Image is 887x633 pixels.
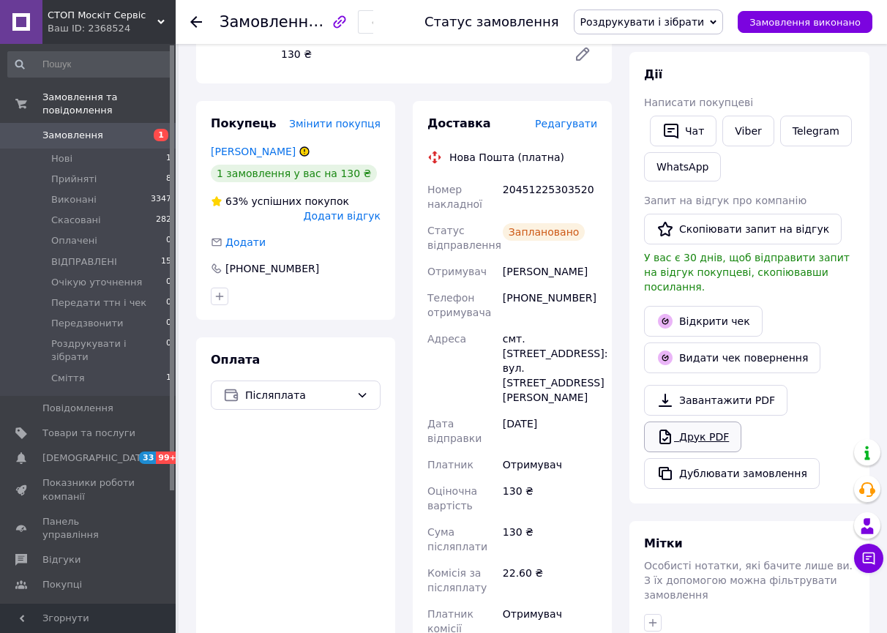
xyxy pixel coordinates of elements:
[211,353,260,367] span: Оплата
[51,337,166,364] span: Роздрукувати і зібрати
[166,372,171,385] span: 1
[51,255,117,269] span: ВІДПРАВЛЕНІ
[500,411,600,452] div: [DATE]
[275,44,562,64] div: 130 ₴
[48,9,157,22] span: СТОП Москіт Сервіс
[224,261,321,276] div: [PHONE_NUMBER]
[51,173,97,186] span: Прийняті
[42,402,113,415] span: Повідомлення
[644,252,850,293] span: У вас є 30 днів, щоб відправити запит на відгук покупцеві, скопіювавши посилання.
[568,40,597,69] a: Редагувати
[161,255,171,269] span: 15
[225,195,248,207] span: 63%
[722,116,774,146] a: Viber
[644,152,721,181] a: WhatsApp
[535,118,597,130] span: Редагувати
[644,306,763,337] a: Відкрити чек
[749,17,861,28] span: Замовлення виконано
[51,317,124,330] span: Передзвонити
[211,116,277,130] span: Покупець
[225,236,266,248] span: Додати
[190,15,202,29] div: Повернутися назад
[166,152,171,165] span: 1
[211,194,349,209] div: успішних покупок
[211,165,377,182] div: 1 замовлення у вас на 130 ₴
[166,317,171,330] span: 0
[738,11,872,33] button: Замовлення виконано
[7,51,173,78] input: Пошук
[427,116,491,130] span: Доставка
[154,129,168,141] span: 1
[166,234,171,247] span: 0
[644,342,820,373] button: Видати чек повернення
[500,478,600,519] div: 130 ₴
[650,116,716,146] button: Чат
[427,567,487,593] span: Комісія за післяплату
[427,459,474,471] span: Платник
[42,578,82,591] span: Покупці
[644,195,806,206] span: Запит на відгук про компанію
[644,97,753,108] span: Написати покупцеві
[644,67,662,81] span: Дії
[580,16,705,28] span: Роздрукувати і зібрати
[51,193,97,206] span: Виконані
[51,214,101,227] span: Скасовані
[427,418,482,444] span: Дата відправки
[500,258,600,285] div: [PERSON_NAME]
[446,150,568,165] div: Нова Пошта (платна)
[780,116,852,146] a: Telegram
[156,214,171,227] span: 282
[500,519,600,560] div: 130 ₴
[427,485,477,512] span: Оціночна вартість
[854,544,883,573] button: Чат з покупцем
[48,22,176,35] div: Ваш ID: 2368524
[427,184,482,210] span: Номер накладної
[427,266,487,277] span: Отримувач
[51,372,84,385] span: Сміття
[166,173,171,186] span: 8
[42,452,151,465] span: [DEMOGRAPHIC_DATA]
[42,476,135,503] span: Показники роботи компанії
[42,427,135,440] span: Товари та послуги
[51,296,146,310] span: Передати ттн і чек
[500,452,600,478] div: Отримувач
[166,276,171,289] span: 0
[42,553,81,566] span: Відгуки
[289,118,381,130] span: Змінити покупця
[427,292,491,318] span: Телефон отримувача
[42,515,135,542] span: Панель управління
[51,276,142,289] span: Очікую уточнення
[139,452,156,464] span: 33
[644,385,787,416] a: Завантажити PDF
[644,536,683,550] span: Мітки
[220,13,318,31] span: Замовлення
[500,285,600,326] div: [PHONE_NUMBER]
[644,422,741,452] a: Друк PDF
[166,337,171,364] span: 0
[245,387,351,403] span: Післяплата
[644,560,853,601] span: Особисті нотатки, які бачите лише ви. З їх допомогою можна фільтрувати замовлення
[42,91,176,117] span: Замовлення та повідомлення
[500,176,600,217] div: 20451225303520
[211,146,296,157] a: [PERSON_NAME]
[644,214,842,244] button: Скопіювати запит на відгук
[42,129,103,142] span: Замовлення
[424,15,559,29] div: Статус замовлення
[500,326,600,411] div: смт. [STREET_ADDRESS]: вул. [STREET_ADDRESS][PERSON_NAME]
[427,333,466,345] span: Адреса
[156,452,180,464] span: 99+
[166,296,171,310] span: 0
[304,210,381,222] span: Додати відгук
[151,193,171,206] span: 3347
[503,223,585,241] div: Заплановано
[51,152,72,165] span: Нові
[427,225,501,251] span: Статус відправлення
[500,560,600,601] div: 22.60 ₴
[644,458,820,489] button: Дублювати замовлення
[427,526,487,553] span: Сума післяплати
[51,234,97,247] span: Оплачені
